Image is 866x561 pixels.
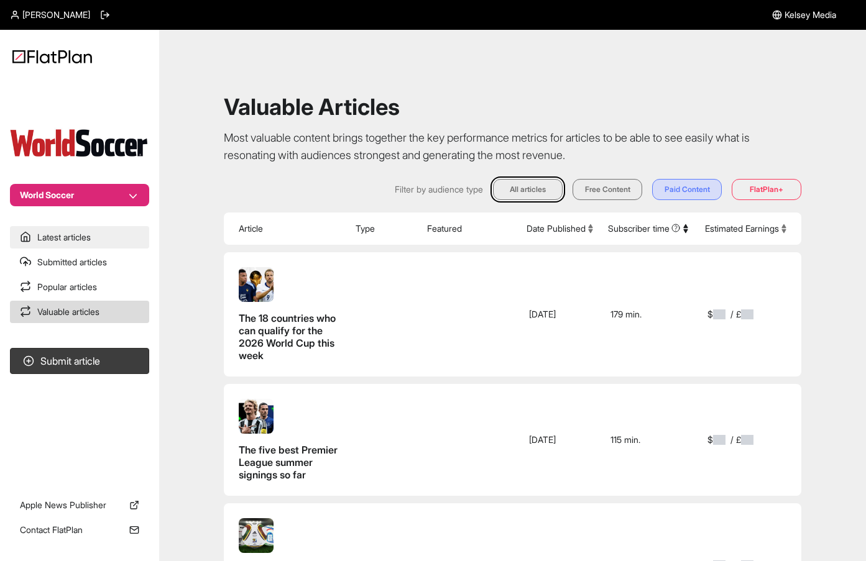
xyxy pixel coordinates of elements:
[239,267,274,302] img: The 18 countries who can qualify for the 2026 World Cup this week
[10,184,149,206] button: World Soccer
[519,384,601,496] td: [DATE]
[239,312,336,362] span: The 18 countries who can qualify for the 2026 World Cup this week
[22,9,90,21] span: [PERSON_NAME]
[732,179,801,200] button: FlatPlan+
[519,252,601,376] td: [DATE]
[493,179,563,200] button: All articles
[608,222,688,235] button: Subscriber time
[652,179,722,200] button: Paid Content
[707,434,758,446] span: $ / £
[10,226,149,249] a: Latest articles
[527,222,593,235] button: Date Published
[224,212,348,245] th: Article
[239,444,338,481] span: The five best Premier League summer signings so far
[239,312,338,362] span: The 18 countries who can qualify for the 2026 World Cup this week
[705,222,786,235] button: Estimated Earnings
[601,384,698,496] td: 115 min.
[10,276,149,298] a: Popular articles
[10,127,149,159] img: Publication Logo
[10,251,149,273] a: Submitted articles
[608,222,681,235] span: Subscriber time
[239,518,274,553] img: From Jabulani to Trionda: Every World Cup match ball in history
[10,519,149,541] a: Contact FlatPlan
[395,183,483,196] span: Filter by audience type
[785,9,836,21] span: Kelsey Media
[601,252,698,376] td: 179 min.
[10,494,149,516] a: Apple News Publisher
[12,50,92,63] img: Logo
[224,94,801,119] h1: Valuable Articles
[707,308,758,321] span: $ / £
[239,399,338,481] a: The five best Premier League summer signings so far
[348,212,420,245] th: Type
[10,9,90,21] a: [PERSON_NAME]
[224,129,801,164] p: Most valuable content brings together the key performance metrics for articles to be able to see ...
[10,348,149,374] button: Submit article
[239,267,338,362] a: The 18 countries who can qualify for the 2026 World Cup this week
[573,179,642,200] button: Free Content
[239,399,274,434] img: The five best Premier League summer signings so far
[10,301,149,323] a: Valuable articles
[420,212,519,245] th: Featured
